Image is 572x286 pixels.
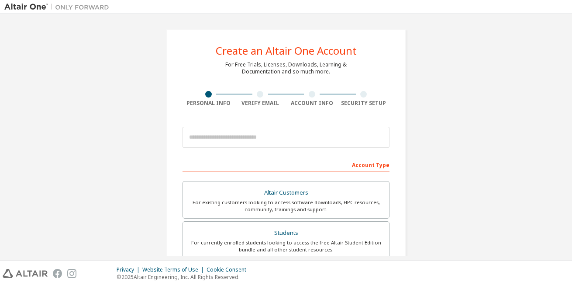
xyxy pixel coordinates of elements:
img: Altair One [4,3,114,11]
img: instagram.svg [67,269,76,278]
div: Personal Info [183,100,234,107]
div: Account Info [286,100,338,107]
div: Website Terms of Use [142,266,207,273]
div: Account Type [183,157,389,171]
div: Cookie Consent [207,266,252,273]
div: Create an Altair One Account [216,45,357,56]
div: Students [188,227,384,239]
div: For Free Trials, Licenses, Downloads, Learning & Documentation and so much more. [225,61,347,75]
img: facebook.svg [53,269,62,278]
div: For currently enrolled students looking to access the free Altair Student Edition bundle and all ... [188,239,384,253]
div: For existing customers looking to access software downloads, HPC resources, community, trainings ... [188,199,384,213]
div: Altair Customers [188,187,384,199]
div: Verify Email [234,100,286,107]
p: © 2025 Altair Engineering, Inc. All Rights Reserved. [117,273,252,281]
img: altair_logo.svg [3,269,48,278]
div: Security Setup [338,100,390,107]
div: Privacy [117,266,142,273]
